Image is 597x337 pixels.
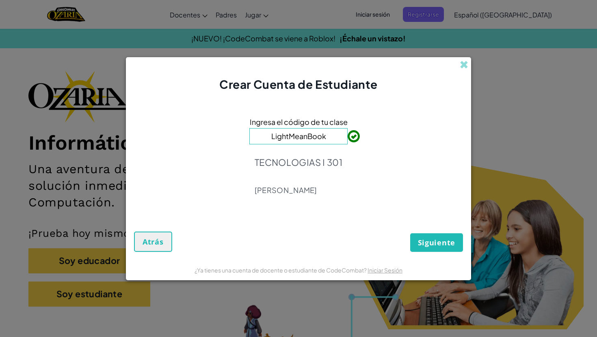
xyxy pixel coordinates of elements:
span: Ingresa el código de tu clase [250,116,348,128]
a: Iniciar Sesión [368,266,402,274]
p: [PERSON_NAME] [255,185,342,195]
button: Siguiente [410,233,463,252]
button: Atrás [134,232,172,252]
span: Siguiente [418,238,455,247]
p: TECNOLOGIAS I 301 [255,157,342,168]
span: Crear Cuenta de Estudiante [219,77,378,91]
span: ¿Ya tienes una cuenta de docente o estudiante de CodeCombat? [195,266,368,274]
span: Atrás [143,237,164,247]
